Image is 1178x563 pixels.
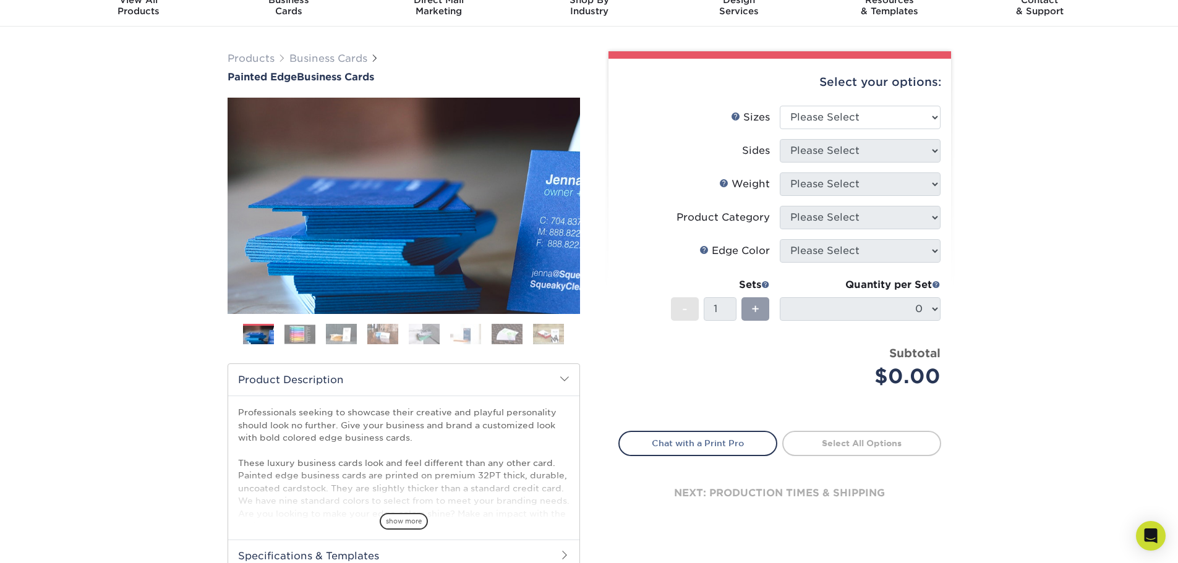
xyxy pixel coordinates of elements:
div: Quantity per Set [780,277,941,292]
strong: Subtotal [889,346,941,360]
a: Products [228,53,275,64]
img: Business Cards 04 [367,323,398,345]
img: Business Cards 01 [243,320,274,350]
span: + [751,300,759,318]
div: $0.00 [789,362,941,391]
div: Weight [719,177,770,192]
img: Business Cards 02 [284,324,315,344]
a: Business Cards [289,53,367,64]
div: Edge Color [699,243,770,258]
img: Business Cards 06 [450,323,481,345]
img: Business Cards 08 [533,323,564,345]
span: Painted Edge [228,71,297,83]
h2: Product Description [228,364,579,396]
img: Painted Edge 01 [228,30,580,382]
div: Sizes [731,110,770,125]
img: Business Cards 07 [492,323,523,345]
a: Chat with a Print Pro [618,431,777,455]
span: show more [380,513,428,530]
img: Business Cards 05 [409,323,440,345]
div: Select your options: [618,59,941,106]
div: Product Category [676,210,770,225]
div: Sides [742,143,770,158]
div: next: production times & shipping [618,456,941,530]
div: Sets [671,277,770,292]
div: Open Intercom Messenger [1136,521,1166,551]
span: - [682,300,688,318]
a: Select All Options [782,431,941,455]
h1: Business Cards [228,71,580,83]
a: Painted EdgeBusiness Cards [228,71,580,83]
img: Business Cards 03 [326,323,357,345]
